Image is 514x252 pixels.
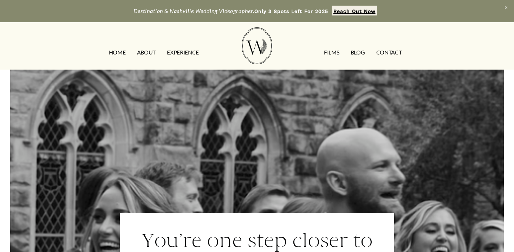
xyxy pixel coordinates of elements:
a: FILMS [324,47,339,58]
a: Blog [351,47,365,58]
a: Reach Out Now [332,6,377,15]
a: EXPERIENCE [167,47,199,58]
a: ABOUT [137,47,156,58]
img: Wild Fern Weddings [242,27,272,64]
strong: Reach Out Now [333,8,376,14]
a: CONTACT [376,47,402,58]
a: HOME [109,47,126,58]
